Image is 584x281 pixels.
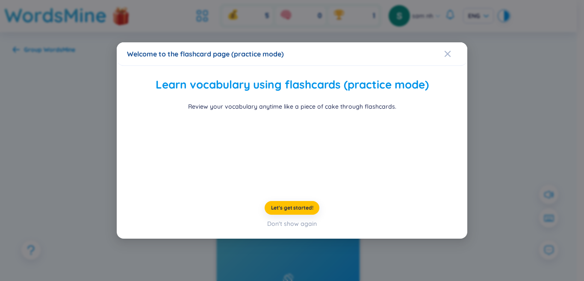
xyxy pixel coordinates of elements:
div: Review your vocabulary anytime like a piece of cake through flashcards. [188,102,396,111]
div: Welcome to the flashcard page (practice mode) [127,49,457,59]
span: Let's get started! [271,204,313,211]
button: Let's get started! [265,201,320,215]
button: Close [444,42,467,65]
div: Don't show again [267,219,317,228]
h2: Learn vocabulary using flashcards (practice mode) [130,76,455,94]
